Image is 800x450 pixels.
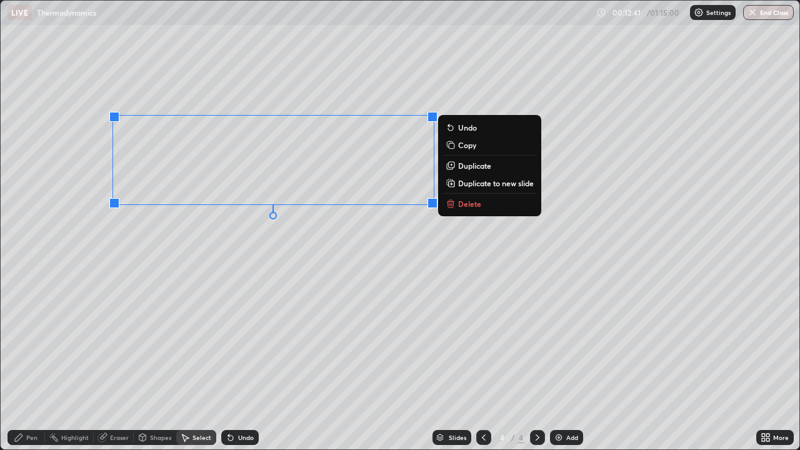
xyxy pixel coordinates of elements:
[449,434,466,441] div: Slides
[554,432,564,442] img: add-slide-button
[496,434,509,441] div: 4
[517,432,525,443] div: 4
[694,7,704,17] img: class-settings-icons
[443,137,536,152] button: Copy
[747,7,757,17] img: end-class-cross
[37,7,96,17] p: Thermodynamics
[773,434,789,441] div: More
[458,140,476,150] p: Copy
[458,199,481,209] p: Delete
[443,158,536,173] button: Duplicate
[443,176,536,191] button: Duplicate to new slide
[192,434,211,441] div: Select
[458,178,534,188] p: Duplicate to new slide
[511,434,515,441] div: /
[458,161,491,171] p: Duplicate
[743,5,794,20] button: End Class
[706,9,731,16] p: Settings
[150,434,171,441] div: Shapes
[443,196,536,211] button: Delete
[566,434,578,441] div: Add
[238,434,254,441] div: Undo
[61,434,89,441] div: Highlight
[443,120,536,135] button: Undo
[110,434,129,441] div: Eraser
[458,122,477,132] p: Undo
[26,434,37,441] div: Pen
[11,7,28,17] p: LIVE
